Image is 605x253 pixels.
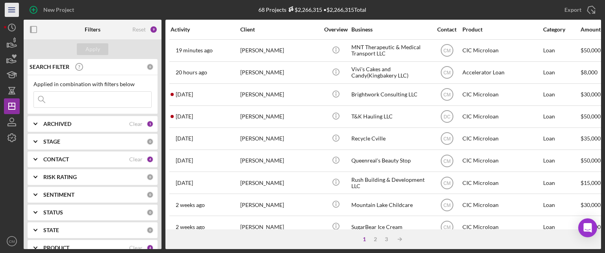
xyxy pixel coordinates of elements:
[351,172,430,193] div: Rush Building & Development LLC
[33,81,152,87] div: Applied in combination with filters below
[351,150,430,171] div: Queenreal's Beauty Stop
[543,84,580,105] div: Loan
[462,84,541,105] div: CIC Microloan
[581,135,601,142] span: $35,000
[443,70,451,76] text: CM
[543,106,580,127] div: Loan
[557,2,601,18] button: Export
[543,128,580,149] div: Loan
[240,194,319,215] div: [PERSON_NAME]
[176,91,193,98] time: 2025-09-22 18:44
[176,135,193,142] time: 2025-09-18 12:50
[43,227,59,233] b: STATE
[129,121,143,127] div: Clear
[543,216,580,237] div: Loan
[147,138,154,145] div: 0
[351,216,430,237] div: SugarBear Ice Cream
[578,218,597,237] div: Open Intercom Messenger
[129,156,143,163] div: Clear
[240,40,319,61] div: [PERSON_NAME]
[359,236,370,242] div: 1
[240,84,319,105] div: [PERSON_NAME]
[462,172,541,193] div: CIC Microloan
[443,180,451,186] text: CM
[43,2,74,18] div: New Project
[43,192,74,198] b: SENTIMENT
[462,194,541,215] div: CIC Microloan
[43,139,60,145] b: STAGE
[543,62,580,83] div: Loan
[351,62,430,83] div: Vivi's Cakes and Candy(Kingbakery LLC)
[443,92,451,98] text: CM
[581,201,601,208] span: $30,000
[240,128,319,149] div: [PERSON_NAME]
[462,26,541,33] div: Product
[147,209,154,216] div: 0
[85,43,100,55] div: Apply
[564,2,581,18] div: Export
[543,40,580,61] div: Loan
[321,26,351,33] div: Overview
[462,62,541,83] div: Accelerator Loan
[370,236,381,242] div: 2
[176,47,213,54] time: 2025-09-23 18:59
[443,224,451,230] text: CM
[176,157,193,164] time: 2025-09-17 15:23
[176,224,205,230] time: 2025-09-09 15:04
[147,191,154,198] div: 0
[543,194,580,215] div: Loan
[129,245,143,251] div: Clear
[77,43,108,55] button: Apply
[462,128,541,149] div: CIC Microloan
[462,40,541,61] div: CIC Microloan
[9,239,15,244] text: CM
[147,120,154,127] div: 1
[43,156,69,163] b: CONTACT
[147,227,154,234] div: 0
[176,180,193,186] time: 2025-09-16 12:28
[443,136,451,142] text: CM
[443,158,451,164] text: CM
[351,40,430,61] div: MNT Therapeutic & Medical Transport LLC
[581,69,598,76] span: $8,000
[132,26,146,33] div: Reset
[444,114,451,120] text: DC
[351,128,430,149] div: Recycle Cville
[24,2,82,18] button: New Project
[543,172,580,193] div: Loan
[351,26,430,33] div: Business
[432,26,462,33] div: Contact
[240,172,319,193] div: [PERSON_NAME]
[176,202,205,208] time: 2025-09-09 15:22
[147,63,154,70] div: 0
[147,174,154,181] div: 0
[443,48,451,54] text: CM
[240,62,319,83] div: [PERSON_NAME]
[543,26,580,33] div: Category
[4,233,20,249] button: CM
[176,69,207,76] time: 2025-09-22 23:37
[240,150,319,171] div: [PERSON_NAME]
[30,64,69,70] b: SEARCH FILTER
[581,113,601,120] span: $50,000
[85,26,100,33] b: Filters
[43,245,69,251] b: PRODUCT
[581,157,601,164] span: $50,000
[43,121,71,127] b: ARCHIVED
[543,150,580,171] div: Loan
[43,209,63,216] b: STATUS
[240,106,319,127] div: [PERSON_NAME]
[462,106,541,127] div: CIC Microloan
[258,6,366,13] div: 68 Projects • $2,266,315 Total
[176,113,193,120] time: 2025-09-18 20:20
[462,216,541,237] div: CIC Microloan
[43,174,77,180] b: RISK RATING
[351,194,430,215] div: Mountain Lake Childcare
[581,91,601,98] span: $30,000
[150,26,158,33] div: 9
[147,156,154,163] div: 4
[171,26,239,33] div: Activity
[351,84,430,105] div: Brightwork Consulting LLC
[351,106,430,127] div: T&K Hauling LLC
[240,216,319,237] div: [PERSON_NAME]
